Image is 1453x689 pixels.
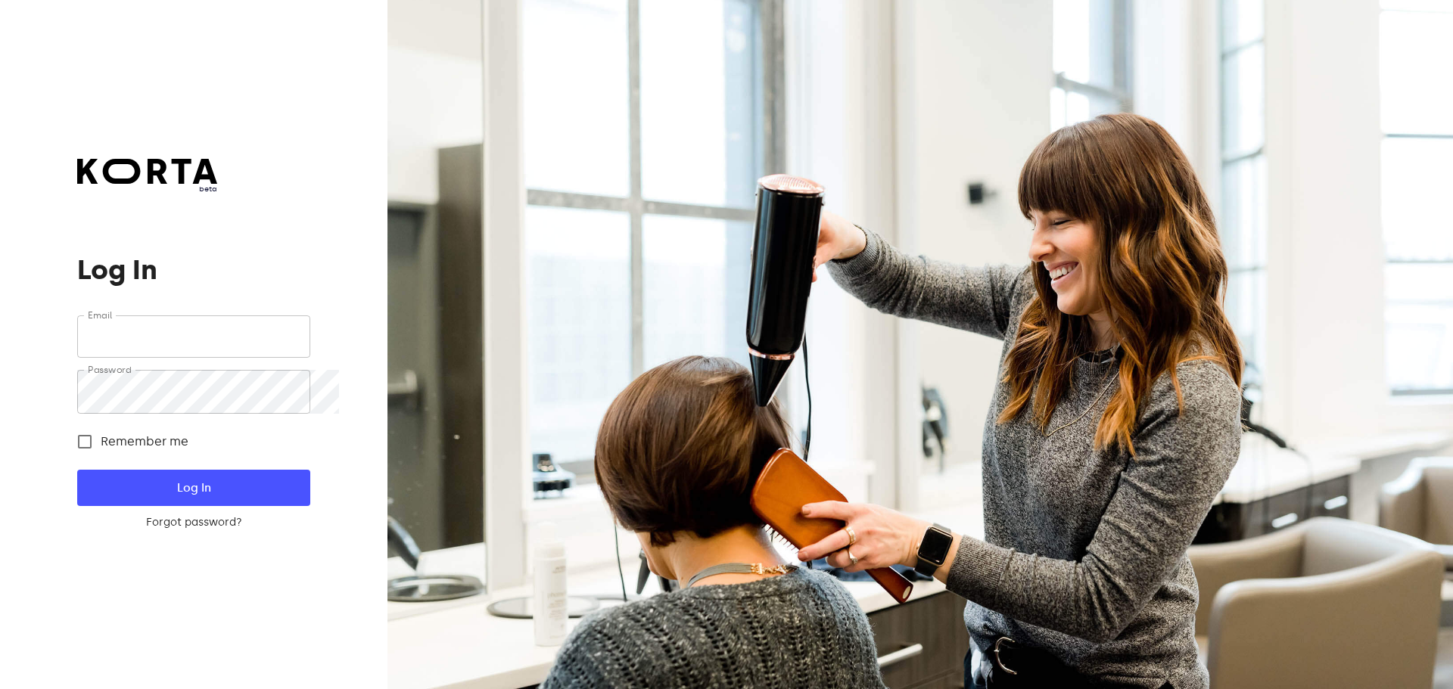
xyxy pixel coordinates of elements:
span: Remember me [101,433,188,451]
a: beta [77,159,217,194]
button: Log In [77,470,310,506]
span: Log In [101,478,285,498]
span: beta [77,184,217,194]
h1: Log In [77,255,310,285]
img: Korta [77,159,217,184]
a: Forgot password? [77,515,310,530]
